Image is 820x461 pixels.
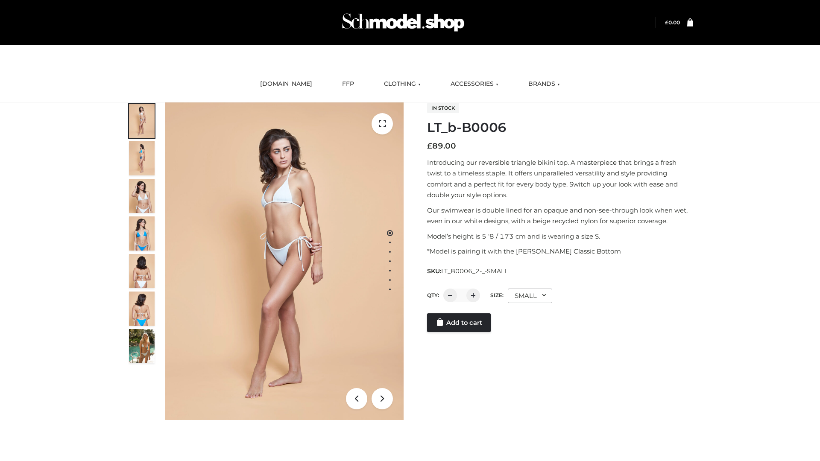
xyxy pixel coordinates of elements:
bdi: 0.00 [665,19,680,26]
label: Size: [490,292,504,298]
p: Introducing our reversible triangle bikini top. A masterpiece that brings a fresh twist to a time... [427,157,693,201]
img: ArielClassicBikiniTop_CloudNine_AzureSky_OW114ECO_4-scaled.jpg [129,216,155,251]
span: LT_B0006_2-_-SMALL [441,267,508,275]
a: £0.00 [665,19,680,26]
img: Schmodel Admin 964 [339,6,467,39]
a: Add to cart [427,313,491,332]
img: ArielClassicBikiniTop_CloudNine_AzureSky_OW114ECO_2-scaled.jpg [129,141,155,175]
img: ArielClassicBikiniTop_CloudNine_AzureSky_OW114ECO_1-scaled.jpg [129,104,155,138]
span: £ [665,19,668,26]
a: ACCESSORIES [444,75,505,93]
label: QTY: [427,292,439,298]
bdi: 89.00 [427,141,456,151]
span: £ [427,141,432,151]
img: Arieltop_CloudNine_AzureSky2.jpg [129,329,155,363]
img: ArielClassicBikiniTop_CloudNine_AzureSky_OW114ECO_3-scaled.jpg [129,179,155,213]
img: ArielClassicBikiniTop_CloudNine_AzureSky_OW114ECO_1 [165,102,404,420]
p: Our swimwear is double lined for an opaque and non-see-through look when wet, even in our white d... [427,205,693,227]
p: Model’s height is 5 ‘8 / 173 cm and is wearing a size S. [427,231,693,242]
span: SKU: [427,266,509,276]
a: [DOMAIN_NAME] [254,75,319,93]
img: ArielClassicBikiniTop_CloudNine_AzureSky_OW114ECO_8-scaled.jpg [129,292,155,326]
span: In stock [427,103,459,113]
img: ArielClassicBikiniTop_CloudNine_AzureSky_OW114ECO_7-scaled.jpg [129,254,155,288]
h1: LT_b-B0006 [427,120,693,135]
a: FFP [336,75,360,93]
a: CLOTHING [378,75,427,93]
div: SMALL [508,289,552,303]
a: BRANDS [522,75,566,93]
p: *Model is pairing it with the [PERSON_NAME] Classic Bottom [427,246,693,257]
